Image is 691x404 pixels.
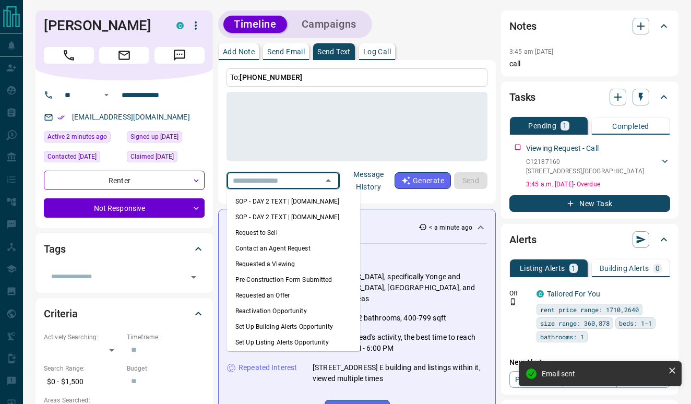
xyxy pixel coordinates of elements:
span: [PHONE_NUMBER] [240,73,302,81]
div: Mon Aug 11 2025 [44,151,122,165]
p: Repeated Interest [239,362,297,373]
li: SOP - DAY 2 TEXT | [DOMAIN_NAME] [227,209,360,225]
span: Call [44,47,94,64]
h2: Alerts [509,231,537,248]
span: Message [154,47,205,64]
div: Tasks [509,85,670,110]
h1: [PERSON_NAME] [44,17,161,34]
p: [GEOGRAPHIC_DATA], specifically Yonge and [GEOGRAPHIC_DATA], [GEOGRAPHIC_DATA], and Downtown areas [313,271,487,304]
li: Request to Sell [227,225,360,241]
p: Listing Alerts [520,265,565,272]
li: High Interest Opportunity [227,350,360,366]
p: Send Email [267,48,305,55]
div: Tags [44,236,205,262]
p: 3:45 a.m. [DATE] - Overdue [526,180,670,189]
span: size range: 360,878 [540,318,610,328]
p: Log Call [363,48,391,55]
a: Tailored For You [547,290,600,298]
p: Add Note [223,48,255,55]
p: 0 [656,265,660,272]
span: bathrooms: 1 [540,331,584,342]
p: < a minute ago [429,223,472,232]
p: C12187160 [526,157,644,167]
svg: Push Notification Only [509,298,517,305]
p: Search Range: [44,364,122,373]
p: To: [227,68,487,87]
p: Based on the lead's activity, the best time to reach out is: 5:00 PM - 6:00 PM [313,332,487,354]
svg: Email Verified [57,114,65,121]
h2: Tasks [509,89,535,105]
p: 1 [563,122,567,129]
button: Close [321,173,336,188]
li: Contact an Agent Request [227,241,360,256]
div: condos.ca [537,290,544,298]
p: 3:45 am [DATE] [509,48,554,55]
a: [EMAIL_ADDRESS][DOMAIN_NAME] [72,113,190,121]
button: Message History [343,166,395,195]
p: [STREET_ADDRESS] , [GEOGRAPHIC_DATA] [526,167,644,176]
h2: Notes [509,18,537,34]
button: Open [100,89,113,101]
li: Requested an Offer [227,288,360,303]
span: Contacted [DATE] [47,151,97,162]
p: call [509,58,670,69]
p: [STREET_ADDRESS] E building and listings within it, viewed multiple times [313,362,487,384]
span: Email [99,47,149,64]
button: Timeline [223,16,287,33]
span: rent price range: 1710,2640 [540,304,639,315]
span: beds: 1-1 [619,318,652,328]
button: Generate [395,172,451,189]
li: Set Up Listing Alerts Opportunity [227,335,360,350]
div: Email sent [542,370,664,378]
div: C12187160[STREET_ADDRESS],[GEOGRAPHIC_DATA] [526,155,670,178]
p: 1 [571,265,576,272]
p: $0 - $1,500 [44,373,122,390]
div: condos.ca [176,22,184,29]
div: Notes [509,14,670,39]
div: Not Responsive [44,198,205,218]
p: 1 bedroom, 1-2 bathrooms, 400-799 sqft [313,313,446,324]
p: Viewing Request - Call [526,143,599,154]
li: SOP - DAY 2 TEXT | [DOMAIN_NAME] [227,194,360,209]
p: Building Alerts [600,265,649,272]
p: Budget: [127,364,205,373]
li: Set Up Building Alerts Opportunity [227,319,360,335]
div: Criteria [44,301,205,326]
a: Property [509,371,563,388]
div: Mon Sep 16 2024 [127,131,205,146]
p: Send Text [317,48,351,55]
div: Renter [44,171,205,190]
button: Open [186,270,201,284]
button: Campaigns [291,16,367,33]
p: Actively Searching: [44,332,122,342]
span: Signed up [DATE] [130,132,178,142]
li: Requested a Viewing [227,256,360,272]
li: Reactivation Opportunity [227,303,360,319]
h2: Criteria [44,305,78,322]
p: Completed [612,123,649,130]
button: New Task [509,195,670,212]
li: Pre-Construction Form Submitted [227,272,360,288]
span: Claimed [DATE] [130,151,174,162]
p: Timeframe: [127,332,205,342]
p: New Alert: [509,357,670,368]
span: Active 2 minutes ago [47,132,107,142]
div: Mon Aug 11 2025 [127,151,205,165]
div: Mon Aug 18 2025 [44,131,122,146]
p: Pending [528,122,556,129]
h2: Tags [44,241,65,257]
p: Off [509,289,530,298]
div: Alerts [509,227,670,252]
